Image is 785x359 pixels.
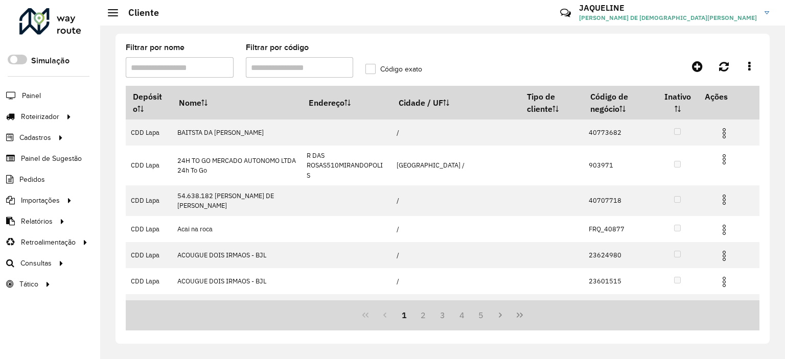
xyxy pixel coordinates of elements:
th: Inativo [657,86,698,119]
td: ACOUGUE DOIS IRMAOS - BJL [172,268,302,294]
td: / [391,294,520,320]
td: CDD Lapa [126,294,172,320]
button: 2 [413,305,433,325]
h3: JAQUELINE [579,3,757,13]
td: / [391,119,520,146]
td: / [391,185,520,216]
th: Cidade / UF [391,86,520,119]
th: Ações [698,86,759,107]
td: 24H TO GO MERCADO AUTONOMO LTDA 24h To Go [172,146,302,186]
td: 23601515 [583,268,657,294]
td: CDD Lapa [126,185,172,216]
span: Tático [19,279,38,290]
td: 40773682 [583,119,657,146]
button: 3 [433,305,452,325]
td: ACOUGUE DOIS IRMAOS - BJL [172,242,302,268]
span: Cadastros [19,132,51,143]
td: / [391,216,520,242]
td: [GEOGRAPHIC_DATA] / [391,146,520,186]
td: FRQ_40877 [583,216,657,242]
span: Pedidos [19,174,45,185]
span: Consultas [20,258,52,269]
th: Código de negócio [583,86,657,119]
td: 99908966 [583,294,657,320]
td: Acai na roca [172,216,302,242]
td: CDD Lapa [126,242,172,268]
span: Relatórios [21,216,53,227]
td: R DAS ROSAS510MIRANDOPOLIS [302,146,391,186]
span: Roteirizador [21,111,59,122]
th: Depósito [126,86,172,119]
td: 23624980 [583,242,657,268]
td: 903971 [583,146,657,186]
td: CDD Lapa [126,216,172,242]
td: 40707718 [583,185,657,216]
button: Next Page [491,305,510,325]
button: 5 [472,305,491,325]
span: Retroalimentação [21,237,76,248]
label: Simulação [31,55,70,67]
td: CDD Lapa [126,268,172,294]
th: Tipo de cliente [520,86,583,119]
label: Filtrar por código [246,41,309,54]
span: Importações [21,195,60,206]
label: Filtrar por nome [126,41,184,54]
a: Contato Rápido [555,2,576,24]
h2: Cliente [118,7,159,18]
span: [PERSON_NAME] DE [DEMOGRAPHIC_DATA][PERSON_NAME] [579,13,757,22]
td: / [391,268,520,294]
th: Nome [172,86,302,119]
button: 1 [395,305,414,325]
td: CDD Lapa [126,119,172,146]
button: Last Page [510,305,529,325]
td: CDD Lapa [126,146,172,186]
span: Painel [22,90,41,101]
td: / [391,242,520,268]
td: 54.638.182 [PERSON_NAME] DE [PERSON_NAME] [172,185,302,216]
td: ACOUGUE [PERSON_NAME] [172,294,302,320]
span: Painel de Sugestão [21,153,82,164]
button: 4 [452,305,472,325]
label: Código exato [365,64,422,75]
td: BAITSTA DA [PERSON_NAME] [172,119,302,146]
th: Endereço [302,86,391,119]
